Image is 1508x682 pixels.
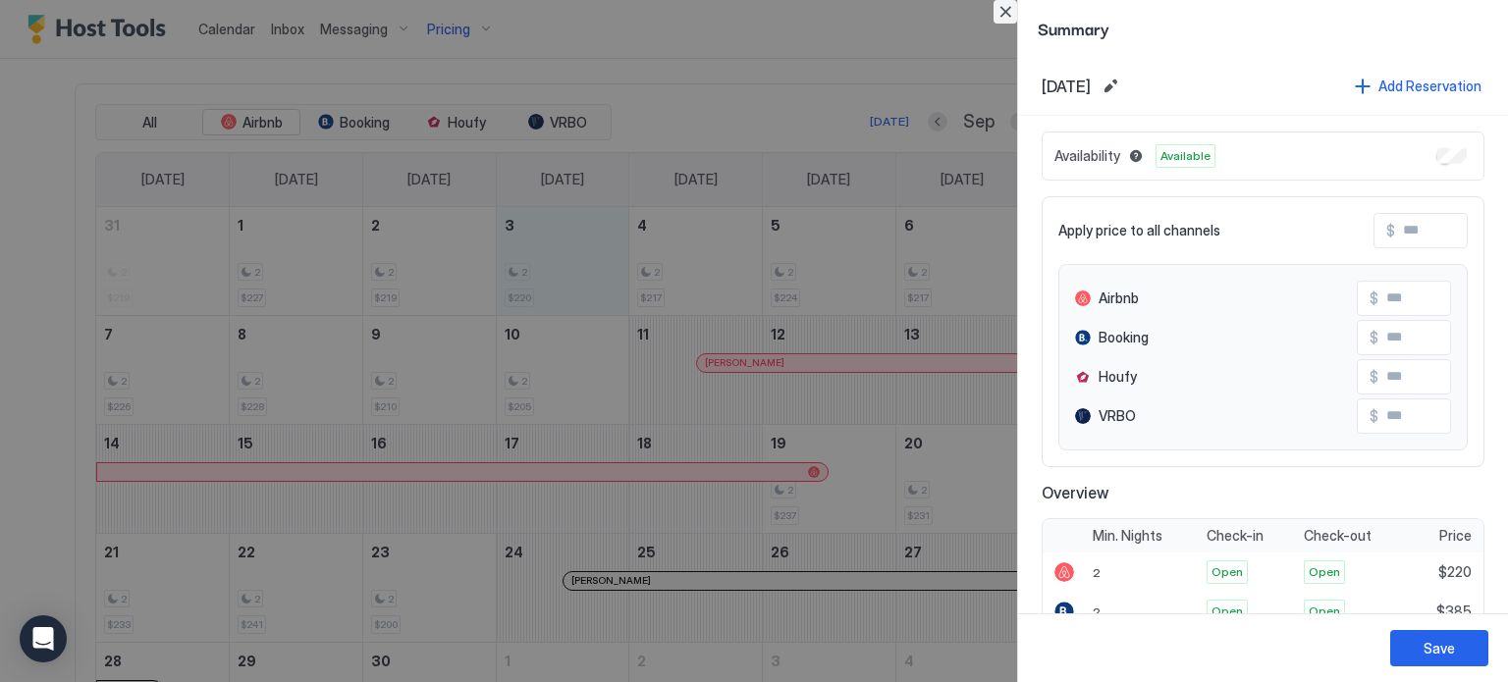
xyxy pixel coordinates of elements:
span: Open [1212,563,1243,581]
span: Apply price to all channels [1058,222,1220,239]
div: Add Reservation [1378,76,1481,96]
span: $220 [1438,563,1472,581]
span: Check-in [1207,527,1264,545]
span: Summary [1038,16,1488,40]
span: Open [1309,563,1340,581]
div: Open Intercom Messenger [20,615,67,662]
span: Open [1212,603,1243,620]
button: Save [1390,630,1488,666]
button: Edit date range [1099,75,1122,98]
span: Overview [1042,483,1484,502]
span: Availability [1054,147,1120,165]
span: 2 [1093,565,1101,580]
span: $ [1370,368,1378,386]
span: Min. Nights [1093,527,1162,545]
span: [DATE] [1042,77,1091,96]
button: Add Reservation [1352,73,1484,99]
span: Houfy [1099,368,1137,386]
span: VRBO [1099,407,1136,425]
span: $ [1370,407,1378,425]
span: Airbnb [1099,289,1139,307]
span: $ [1370,289,1378,307]
span: $ [1370,329,1378,346]
span: $385 [1436,603,1472,620]
span: 2 [1093,604,1101,619]
span: Price [1439,527,1472,545]
span: Check-out [1304,527,1372,545]
button: Blocked dates override all pricing rules and remain unavailable until manually unblocked [1124,144,1148,168]
span: Booking [1099,329,1149,346]
span: $ [1386,222,1395,239]
span: Available [1160,147,1211,165]
div: Save [1424,638,1455,658]
span: Open [1309,603,1340,620]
